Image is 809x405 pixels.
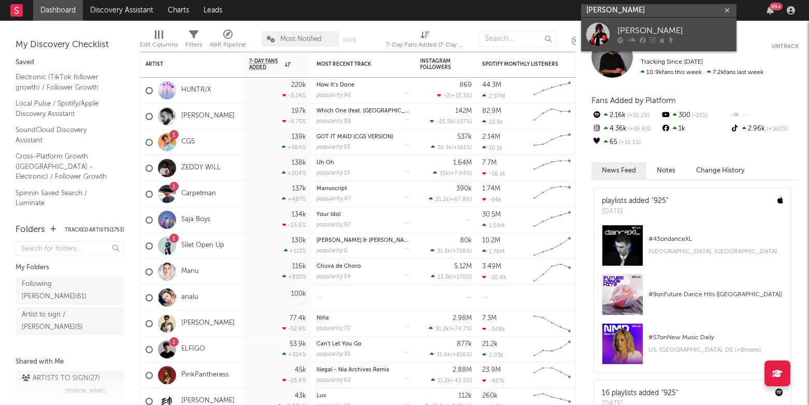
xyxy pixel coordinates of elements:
[16,307,124,335] a: Artist to sign / [PERSON_NAME](5)
[316,367,389,373] a: Illegal - Nia Archives Remix
[16,224,45,236] div: Folders
[316,264,361,269] a: Chuva de Choro
[457,134,472,140] div: 537k
[316,248,348,254] div: popularity: 0
[16,241,124,256] input: Search for folders...
[482,134,500,140] div: 2.14M
[765,126,788,132] span: +160 %
[210,39,246,51] div: A&R Pipeline
[482,315,497,322] div: 7.3M
[316,264,410,269] div: Chuva de Choro
[316,134,393,140] a: GOT IT MAID (CG5 VERSION)
[529,363,575,388] svg: Chart title
[660,122,729,136] div: 1k
[436,326,449,332] span: 31.2k
[316,93,351,98] div: popularity: 96
[482,367,501,373] div: 23.9M
[482,82,501,89] div: 44.3M
[386,39,464,51] div: 7-Day Fans Added (7-Day Fans Added)
[529,337,575,363] svg: Chart title
[295,393,306,399] div: 43k
[452,378,470,384] span: -42.5 %
[430,351,472,358] div: ( )
[22,309,95,334] div: Artist to sign / [PERSON_NAME] ( 5 )
[316,393,410,399] div: Luv
[453,367,472,373] div: 2.88M
[581,4,736,17] input: Search for artists
[648,233,783,245] div: # 43 on danceXL
[429,196,472,202] div: ( )
[282,144,306,151] div: +584 %
[292,237,306,244] div: 130k
[438,274,451,280] span: 13.3k
[185,26,202,56] div: Filters
[602,207,668,217] div: [DATE]
[482,326,505,332] div: -348k
[316,196,351,202] div: popularity: 47
[458,393,472,399] div: 112k
[16,71,114,93] a: Electronic (TikTok follower growth) / Follower Growth
[284,248,306,254] div: +112 %
[316,170,350,176] div: popularity: 19
[482,393,498,399] div: 260k
[648,331,783,344] div: # 57 on New Music Daily
[453,274,470,280] span: +170 %
[479,31,557,47] input: Search...
[451,326,470,332] span: +74.7 %
[686,162,755,179] button: Change History
[290,341,306,348] div: 53.9k
[602,388,678,399] div: 16 playlists added
[316,274,351,280] div: popularity: 54
[282,351,306,358] div: +324 %
[16,151,114,182] a: Cross-Platform Growth ([GEOGRAPHIC_DATA] - Electronic) / Follower Growth
[16,371,124,399] a: ARTISTS TO SIGN(27)[PERSON_NAME]
[316,378,351,383] div: popularity: 62
[316,222,351,228] div: popularity: 97
[181,215,210,224] a: Saja Boys
[591,136,660,149] div: 65
[648,288,783,301] div: # 9 on Future Dance Hits ([GEOGRAPHIC_DATA])
[438,378,451,384] span: 11.2k
[282,170,306,177] div: +204 %
[529,129,575,155] svg: Chart title
[482,144,502,151] div: 10.1k
[436,197,449,202] span: 21.1k
[431,144,472,151] div: ( )
[460,237,472,244] div: 80k
[453,315,472,322] div: 2.98M
[282,118,306,125] div: -4.75 %
[437,92,472,99] div: ( )
[453,145,470,151] span: +161 %
[456,185,472,192] div: 390k
[529,181,575,207] svg: Chart title
[295,367,306,373] div: 45k
[626,113,649,119] span: +16.2 %
[316,393,326,399] a: Luv
[431,377,472,384] div: ( )
[459,82,472,89] div: 869
[16,39,124,51] div: My Discovery Checklist
[452,352,470,358] span: +816 %
[316,134,410,140] div: GOT IT MAID (CG5 VERSION)
[652,197,668,205] a: "925"
[482,237,500,244] div: 10.2M
[292,211,306,218] div: 134k
[316,315,410,321] div: Niña
[181,86,211,95] a: HUNTR/X
[316,238,425,243] a: [PERSON_NAME] & [PERSON_NAME] Mix
[602,196,668,207] div: playlists added
[437,119,453,125] span: -25.5k
[529,233,575,259] svg: Chart title
[291,82,306,89] div: 220k
[617,25,731,37] div: [PERSON_NAME]
[452,249,470,254] span: +728 %
[690,113,708,119] span: -25 %
[146,61,223,67] div: Artist
[730,122,799,136] div: 2.96k
[594,225,791,274] a: #43ondanceXL[GEOGRAPHIC_DATA], [GEOGRAPHIC_DATA]
[482,378,504,384] div: -457k
[316,82,410,88] div: How It’s Done
[648,344,783,356] div: US, [GEOGRAPHIC_DATA], DE (+ 8 more)
[280,36,322,42] span: Most Notified
[16,262,124,274] div: My Folders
